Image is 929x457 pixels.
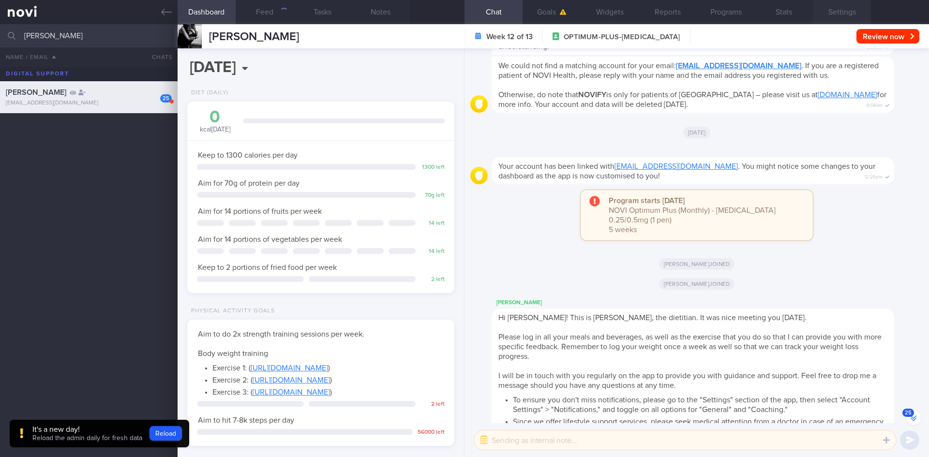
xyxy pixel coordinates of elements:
[212,373,444,385] li: Exercise 2: ( )
[609,197,685,205] strong: Program starts [DATE]
[420,220,445,227] div: 14 left
[867,100,883,109] span: 8:08am
[818,91,877,99] a: [DOMAIN_NAME]
[498,314,807,322] span: Hi [PERSON_NAME]! This is [PERSON_NAME], the dietitian. It was nice meeting you [DATE].
[902,409,914,417] span: 25
[198,416,294,424] span: Aim to hit 7-8k steps per day
[187,89,228,97] div: Diet (Daily)
[578,91,606,99] strong: NOVIFY
[676,62,801,70] a: [EMAIL_ADDRESS][DOMAIN_NAME]
[420,164,445,171] div: 1300 left
[197,109,233,126] div: 0
[420,276,445,283] div: 2 left
[198,350,268,357] span: Body weight training
[498,372,876,389] span: I will be in touch with you regularly on the app to provide you with guidance and support. Feel f...
[659,278,735,290] span: [PERSON_NAME] joined
[420,192,445,199] div: 70 g left
[614,162,738,170] a: [EMAIL_ADDRESS][DOMAIN_NAME]
[6,88,66,96] span: [PERSON_NAME]
[564,32,680,42] span: OPTIMUM-PLUS-[MEDICAL_DATA]
[150,426,182,441] button: Reload
[6,100,172,107] div: [EMAIL_ADDRESS][DOMAIN_NAME]
[865,171,883,180] span: 12:26pm
[253,376,330,384] a: [URL][DOMAIN_NAME]
[609,226,637,234] span: 5 weeks
[498,333,882,360] span: Please log in all your meals and beverages, as well as the exercise that you do so that I can pro...
[492,297,923,309] div: [PERSON_NAME]
[198,151,298,159] span: Keep to 1300 calories per day
[187,308,275,315] div: Physical Activity Goals
[418,429,445,436] div: 56000 left
[498,91,886,108] span: Otherwise, do note that is only for patients of [GEOGRAPHIC_DATA] – please visit us at for more i...
[251,364,328,372] a: [URL][DOMAIN_NAME]
[609,206,776,224] span: NOVI Optimum Plus (Monthly) - [MEDICAL_DATA] 0.25/0.5mg (1 pen)
[197,109,233,134] div: kcal [DATE]
[683,127,711,138] span: [DATE]
[198,264,337,271] span: Keep to 2 portions of fried food per week
[420,401,445,408] div: 2 left
[209,31,299,43] span: [PERSON_NAME]
[486,32,533,42] strong: Week 12 of 13
[212,361,444,373] li: Exercise 1: ( )
[253,388,330,396] a: [URL][DOMAIN_NAME]
[160,94,172,103] div: 25
[139,47,178,67] button: Chats
[198,207,322,215] span: Aim for 14 portions of fruits per week
[198,330,364,338] span: Aim to do 2x strength training sessions per week.
[659,258,735,270] span: [PERSON_NAME] joined
[198,236,342,243] span: Aim for 14 portions of vegetables per week
[906,411,921,425] button: 25
[212,385,444,397] li: Exercise 3: ( )
[32,425,142,434] div: It's a new day!
[498,162,875,180] span: Your account has been linked with . You might notice some changes to your dashboard as the app is...
[420,248,445,255] div: 14 left
[513,393,887,414] li: To ensure you don't miss notifications, please go to the "Settings" section of the app, then sele...
[498,62,879,79] span: We could not find a matching account for your email: . If you are a registered patient of NOVI He...
[198,179,300,187] span: Aim for 70g of protein per day
[856,29,919,44] button: Review now
[513,414,887,427] li: Since we offer lifestyle support services, please seek medical attention from a doctor in case of...
[32,435,142,442] span: Reload the admin daily for fresh data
